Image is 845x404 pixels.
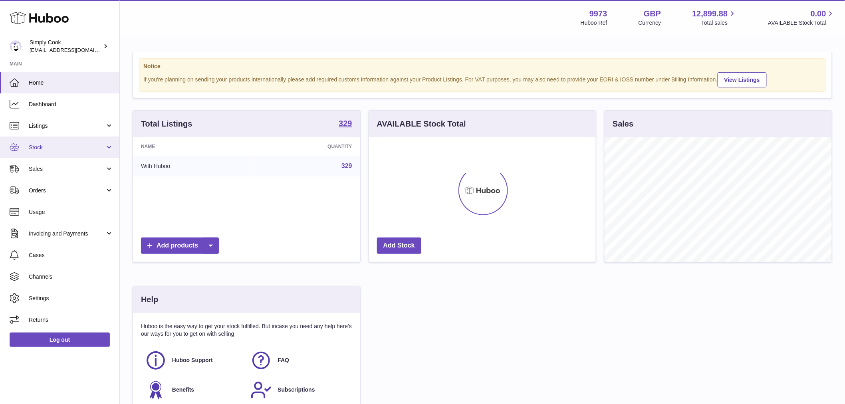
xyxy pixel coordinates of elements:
[30,39,101,54] div: Simply Cook
[143,63,821,70] strong: Notice
[339,119,352,127] strong: 329
[29,230,105,238] span: Invoicing and Payments
[29,144,105,151] span: Stock
[377,119,466,129] h3: AVAILABLE Stock Total
[143,71,821,87] div: If you're planning on sending your products internationally please add required customs informati...
[29,252,113,259] span: Cases
[133,137,253,156] th: Name
[581,19,607,27] div: Huboo Ref
[278,356,289,364] span: FAQ
[253,137,360,156] th: Quantity
[29,295,113,302] span: Settings
[768,8,835,27] a: 0.00 AVAILABLE Stock Total
[250,350,348,371] a: FAQ
[145,350,242,371] a: Huboo Support
[172,356,213,364] span: Huboo Support
[141,119,192,129] h3: Total Listings
[29,101,113,108] span: Dashboard
[141,294,158,305] h3: Help
[692,8,737,27] a: 12,899.88 Total sales
[811,8,826,19] span: 0.00
[692,8,728,19] span: 12,899.88
[377,238,421,254] a: Add Stock
[339,119,352,129] a: 329
[644,8,661,19] strong: GBP
[29,122,105,130] span: Listings
[701,19,737,27] span: Total sales
[718,72,767,87] a: View Listings
[29,316,113,324] span: Returns
[145,379,242,401] a: Benefits
[29,79,113,87] span: Home
[278,386,315,394] span: Subscriptions
[141,238,219,254] a: Add products
[29,187,105,194] span: Orders
[30,47,117,53] span: [EMAIL_ADDRESS][DOMAIN_NAME]
[768,19,835,27] span: AVAILABLE Stock Total
[29,208,113,216] span: Usage
[10,40,22,52] img: internalAdmin-9973@internal.huboo.com
[10,333,110,347] a: Log out
[172,386,194,394] span: Benefits
[613,119,633,129] h3: Sales
[141,323,352,338] p: Huboo is the easy way to get your stock fulfilled. But incase you need any help here's our ways f...
[589,8,607,19] strong: 9973
[250,379,348,401] a: Subscriptions
[639,19,661,27] div: Currency
[133,156,253,176] td: With Huboo
[29,165,105,173] span: Sales
[341,162,352,169] a: 329
[29,273,113,281] span: Channels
